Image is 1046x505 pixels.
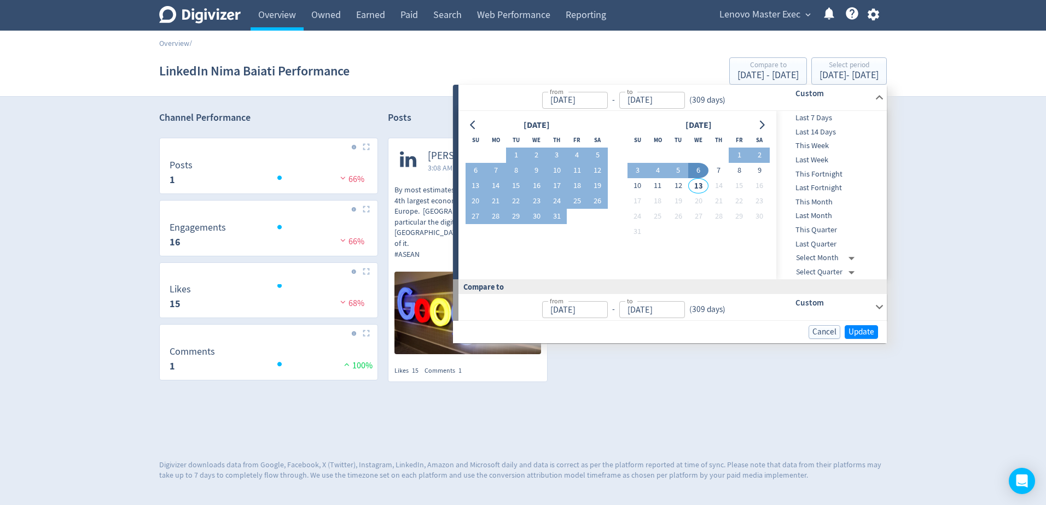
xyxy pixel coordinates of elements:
[648,209,668,224] button: 25
[425,366,468,375] div: Comments
[776,125,885,139] div: Last 14 Days
[466,193,486,209] button: 20
[388,111,411,128] h2: Posts
[394,272,541,354] img: https://media.cf.digivizer.com/images/linkedin-81505687-urn:li:share:7246566640429998080-3bea0d0f...
[688,178,708,193] button: 13
[682,118,715,133] div: [DATE]
[708,132,729,148] th: Thursday
[338,236,348,244] img: negative-performance.svg
[627,163,648,178] button: 3
[668,209,688,224] button: 26
[820,71,879,80] div: [DATE] - [DATE]
[776,182,885,194] span: Last Fortnight
[708,178,729,193] button: 14
[547,132,567,148] th: Thursday
[776,196,885,208] span: This Month
[749,163,770,178] button: 9
[338,236,364,247] span: 66%
[363,330,370,337] img: Placeholder
[627,193,648,209] button: 17
[776,153,885,167] div: Last Week
[486,178,506,193] button: 14
[170,283,191,296] dt: Likes
[729,209,749,224] button: 29
[428,162,502,173] span: 3:08 AM [DATE] AEST
[458,111,887,279] div: from-to(309 days)Custom
[668,132,688,148] th: Tuesday
[363,205,370,213] img: Placeholder
[803,10,813,20] span: expand_more
[567,193,587,209] button: 25
[164,160,373,189] svg: Posts 1
[776,126,885,138] span: Last 14 Days
[567,163,587,178] button: 11
[338,174,364,185] span: 66%
[812,328,836,336] span: Cancel
[341,360,352,368] img: positive-performance.svg
[526,163,547,178] button: 9
[506,132,526,148] th: Tuesday
[170,297,181,310] strong: 15
[466,118,481,133] button: Go to previous month
[749,178,770,193] button: 16
[159,111,378,125] h2: Channel Performance
[526,193,547,209] button: 23
[428,150,502,162] span: [PERSON_NAME]
[170,159,193,172] dt: Posts
[486,193,506,209] button: 21
[453,279,887,294] div: Compare to
[668,193,688,209] button: 19
[588,163,608,178] button: 12
[159,38,189,48] a: Overview
[458,366,462,375] span: 1
[363,268,370,275] img: Placeholder
[338,174,348,182] img: negative-performance.svg
[159,54,350,89] h1: LinkedIn Nima Baiati Performance
[688,132,708,148] th: Wednesday
[708,193,729,209] button: 21
[189,38,192,48] span: /
[486,163,506,178] button: 7
[776,111,885,125] div: Last 7 Days
[550,296,563,306] label: from
[466,132,486,148] th: Sunday
[486,132,506,148] th: Monday
[627,224,648,239] button: 31
[776,167,885,181] div: This Fortnight
[795,296,870,309] h6: Custom
[688,193,708,209] button: 20
[796,251,859,265] div: Select Month
[412,366,419,375] span: 15
[394,366,425,375] div: Likes
[776,168,885,180] span: This Fortnight
[520,118,553,133] div: [DATE]
[776,140,885,152] span: This Week
[648,163,668,178] button: 4
[466,209,486,224] button: 27
[648,193,668,209] button: 18
[749,193,770,209] button: 23
[588,178,608,193] button: 19
[164,284,373,313] svg: Likes 15
[776,209,885,223] div: Last Month
[170,221,226,234] dt: Engagements
[526,148,547,163] button: 2
[466,178,486,193] button: 13
[547,148,567,163] button: 3
[547,193,567,209] button: 24
[729,132,749,148] th: Friday
[845,325,878,339] button: Update
[685,303,725,316] div: ( 309 days )
[749,132,770,148] th: Saturday
[776,112,885,124] span: Last 7 Days
[506,163,526,178] button: 8
[776,237,885,251] div: Last Quarter
[567,178,587,193] button: 18
[688,209,708,224] button: 27
[486,209,506,224] button: 28
[688,163,708,178] button: 6
[776,238,885,250] span: Last Quarter
[588,148,608,163] button: 5
[1009,468,1035,494] div: Open Intercom Messenger
[341,360,373,371] span: 100%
